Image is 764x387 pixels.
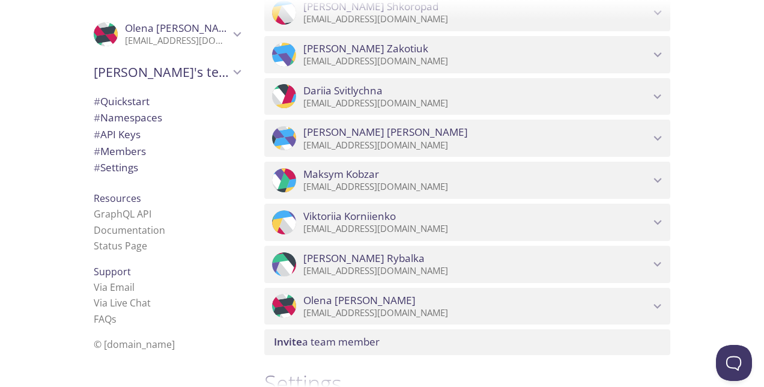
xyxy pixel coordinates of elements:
[303,13,650,25] p: [EMAIL_ADDRESS][DOMAIN_NAME]
[264,204,670,241] div: Viktoriia Korniienko
[94,94,150,108] span: Quickstart
[303,42,428,55] span: [PERSON_NAME] Zakotiuk
[264,162,670,199] div: Maksym Kobzar
[84,56,250,88] div: Evolv's team
[303,126,468,139] span: [PERSON_NAME] [PERSON_NAME]
[94,338,175,351] span: © [DOMAIN_NAME]
[94,239,147,252] a: Status Page
[84,14,250,54] div: Olena Shafran
[125,21,237,35] span: Olena [PERSON_NAME]
[264,246,670,283] div: Anna Rybalka
[264,120,670,157] div: Olga Mazur
[303,252,425,265] span: [PERSON_NAME] Rybalka
[303,168,379,181] span: Maksym Kobzar
[94,111,100,124] span: #
[94,312,117,326] a: FAQ
[303,97,650,109] p: [EMAIL_ADDRESS][DOMAIN_NAME]
[264,36,670,73] div: Iryna Zakotiuk
[94,296,151,309] a: Via Live Chat
[125,35,229,47] p: [EMAIL_ADDRESS][DOMAIN_NAME]
[264,78,670,115] div: Dariia Svitlychna
[94,160,100,174] span: #
[303,181,650,193] p: [EMAIL_ADDRESS][DOMAIN_NAME]
[303,294,416,307] span: Olena [PERSON_NAME]
[264,288,670,325] div: Olena Shafran
[84,93,250,110] div: Quickstart
[84,126,250,143] div: API Keys
[94,207,151,221] a: GraphQL API
[303,139,650,151] p: [EMAIL_ADDRESS][DOMAIN_NAME]
[94,127,141,141] span: API Keys
[84,143,250,160] div: Members
[94,224,165,237] a: Documentation
[94,160,138,174] span: Settings
[94,144,100,158] span: #
[303,55,650,67] p: [EMAIL_ADDRESS][DOMAIN_NAME]
[716,345,752,381] iframe: Help Scout Beacon - Open
[264,329,670,355] div: Invite a team member
[303,84,383,97] span: Dariia Svitlychna
[84,109,250,126] div: Namespaces
[303,223,650,235] p: [EMAIL_ADDRESS][DOMAIN_NAME]
[112,312,117,326] span: s
[303,265,650,277] p: [EMAIL_ADDRESS][DOMAIN_NAME]
[303,210,396,223] span: Viktoriia Korniienko
[94,144,146,158] span: Members
[84,159,250,176] div: Team Settings
[94,192,141,205] span: Resources
[94,265,131,278] span: Support
[274,335,302,349] span: Invite
[94,64,229,81] span: [PERSON_NAME]'s team
[94,94,100,108] span: #
[94,281,135,294] a: Via Email
[303,307,650,319] p: [EMAIL_ADDRESS][DOMAIN_NAME]
[94,127,100,141] span: #
[274,335,380,349] span: a team member
[94,111,162,124] span: Namespaces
